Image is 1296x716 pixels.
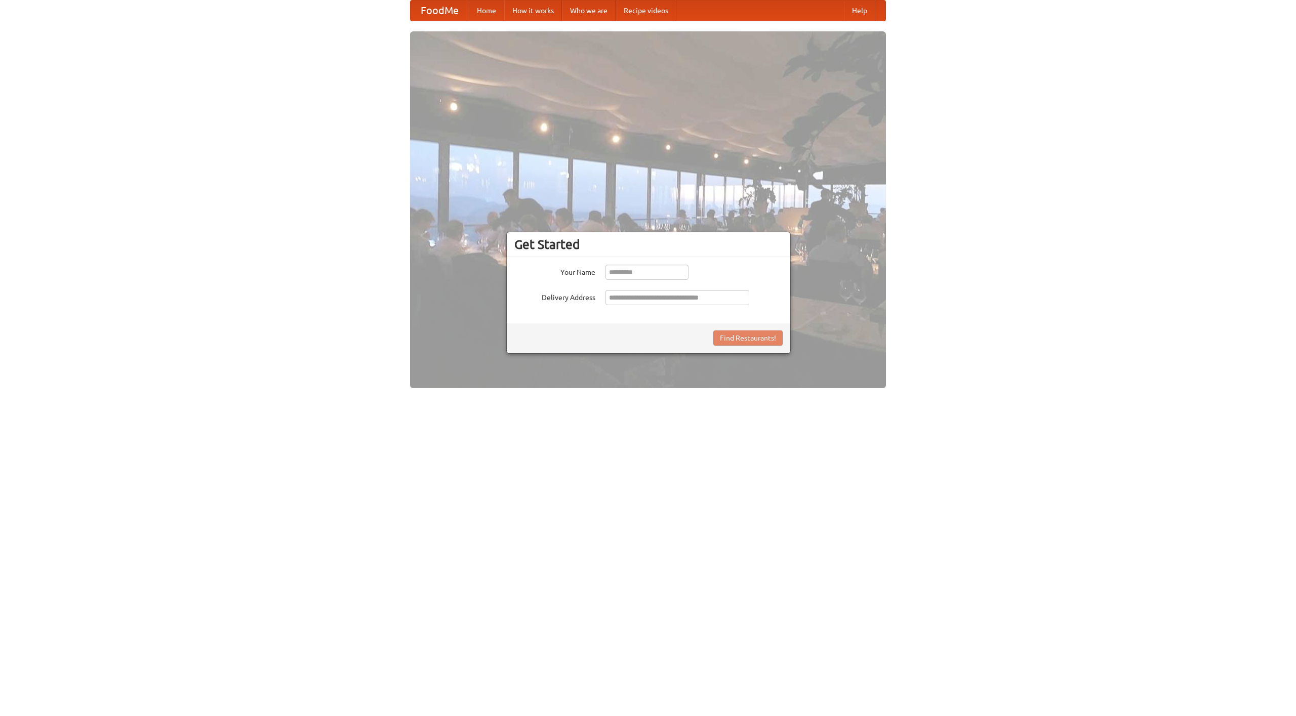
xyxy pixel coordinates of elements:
a: FoodMe [411,1,469,21]
a: Recipe videos [616,1,676,21]
label: Your Name [514,265,595,277]
label: Delivery Address [514,290,595,303]
a: Help [844,1,875,21]
a: Home [469,1,504,21]
h3: Get Started [514,237,783,252]
a: Who we are [562,1,616,21]
a: How it works [504,1,562,21]
button: Find Restaurants! [713,330,783,346]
